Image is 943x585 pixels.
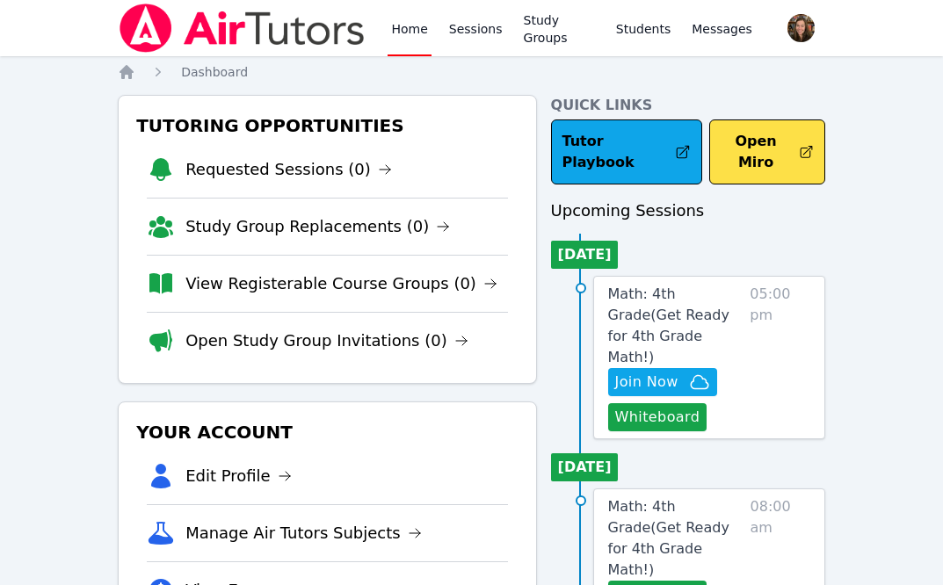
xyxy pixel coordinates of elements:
[181,63,248,81] a: Dashboard
[133,110,521,141] h3: Tutoring Opportunities
[185,214,450,239] a: Study Group Replacements (0)
[185,157,392,182] a: Requested Sessions (0)
[185,521,422,545] a: Manage Air Tutors Subjects
[608,496,744,581] a: Math: 4th Grade(Get Ready for 4th Grade Math!)
[750,284,810,431] span: 05:00 pm
[551,453,619,481] li: [DATE]
[118,4,366,53] img: Air Tutors
[185,464,292,488] a: Edit Profile
[709,119,825,184] button: Open Miro
[551,95,825,116] h4: Quick Links
[608,403,707,431] button: Whiteboard
[118,63,825,81] nav: Breadcrumb
[608,368,717,396] button: Join Now
[551,241,619,269] li: [DATE]
[608,285,729,365] span: Math: 4th Grade ( Get Ready for 4th Grade Math! )
[181,65,248,79] span: Dashboard
[615,372,678,393] span: Join Now
[551,199,825,223] h3: Upcoming Sessions
[133,416,521,448] h3: Your Account
[608,284,744,368] a: Math: 4th Grade(Get Ready for 4th Grade Math!)
[185,329,468,353] a: Open Study Group Invitations (0)
[551,119,702,184] a: Tutor Playbook
[692,20,752,38] span: Messages
[185,271,497,296] a: View Registerable Course Groups (0)
[608,498,729,578] span: Math: 4th Grade ( Get Ready for 4th Grade Math! )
